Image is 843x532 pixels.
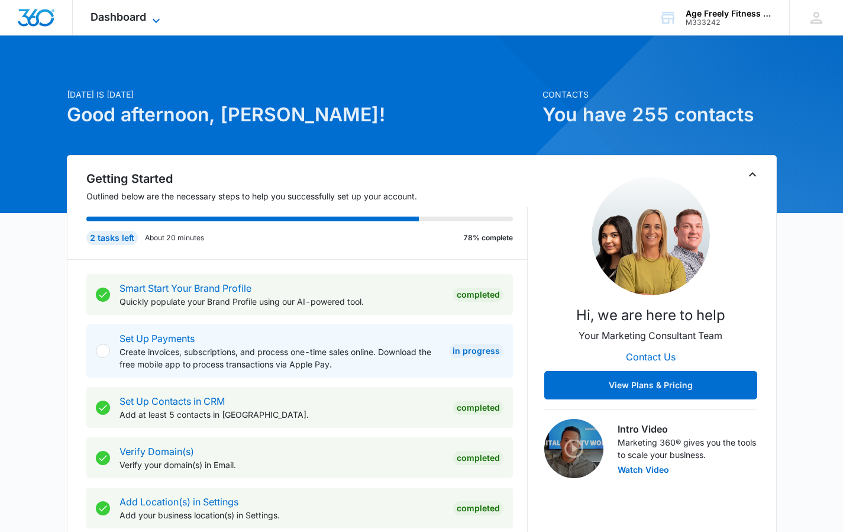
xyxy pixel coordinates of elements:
img: Intro Video [544,419,603,478]
div: Completed [453,451,503,465]
button: Watch Video [618,466,669,474]
button: Toggle Collapse [745,167,760,182]
p: Contacts [542,88,777,101]
a: Set Up Payments [119,333,195,344]
p: Create invoices, subscriptions, and process one-time sales online. Download the free mobile app t... [119,346,440,370]
h1: You have 255 contacts [542,101,777,129]
p: 78% complete [463,233,513,243]
h1: Good afternoon, [PERSON_NAME]! [67,101,535,129]
div: Completed [453,401,503,415]
a: Smart Start Your Brand Profile [119,282,251,294]
h2: Getting Started [86,170,528,188]
div: 2 tasks left [86,231,138,245]
p: Add at least 5 contacts in [GEOGRAPHIC_DATA]. [119,408,444,421]
p: Quickly populate your Brand Profile using our AI-powered tool. [119,295,444,308]
p: Outlined below are the necessary steps to help you successfully set up your account. [86,190,528,202]
p: Your Marketing Consultant Team [579,328,722,343]
div: In Progress [449,344,503,358]
div: Completed [453,501,503,515]
h3: Intro Video [618,422,757,436]
a: Add Location(s) in Settings [119,496,238,508]
p: Marketing 360® gives you the tools to scale your business. [618,436,757,461]
div: Completed [453,288,503,302]
button: View Plans & Pricing [544,371,757,399]
p: [DATE] is [DATE] [67,88,535,101]
p: Add your business location(s) in Settings. [119,509,444,521]
button: Contact Us [614,343,687,371]
div: account id [686,18,772,27]
a: Verify Domain(s) [119,446,194,457]
p: Verify your domain(s) in Email. [119,459,444,471]
p: About 20 minutes [145,233,204,243]
a: Set Up Contacts in CRM [119,395,225,407]
div: account name [686,9,772,18]
p: Hi, we are here to help [576,305,725,326]
span: Dashboard [91,11,146,23]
